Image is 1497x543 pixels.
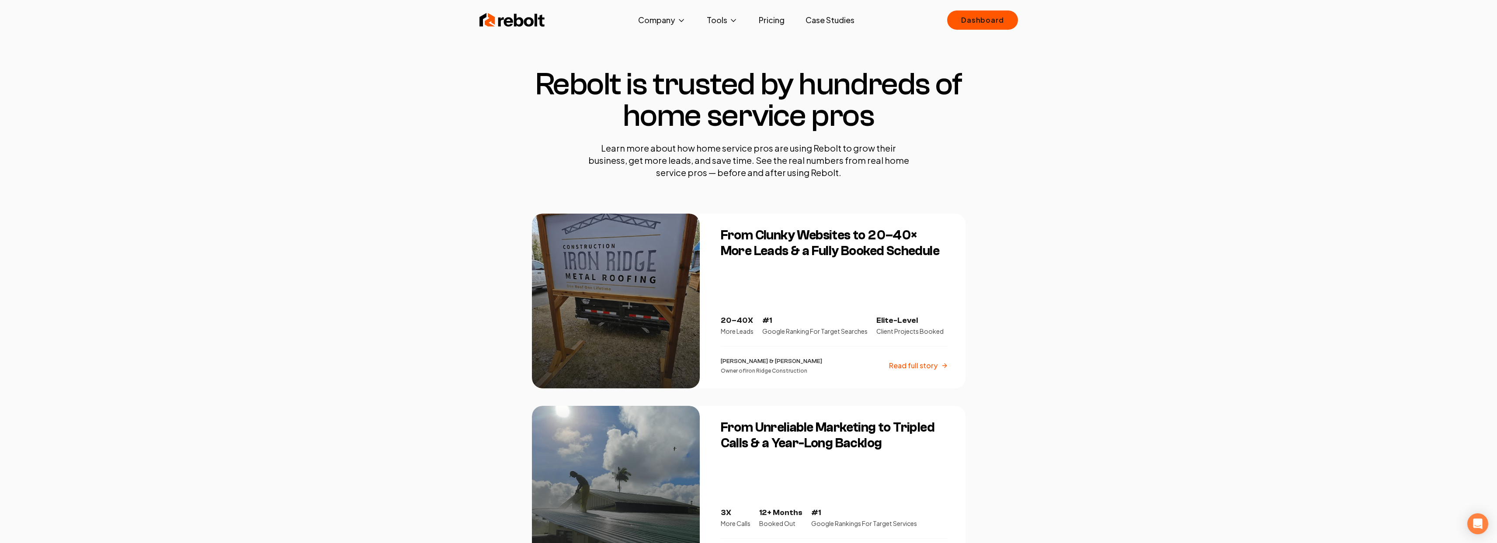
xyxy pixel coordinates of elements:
[1467,513,1488,534] div: Open Intercom Messenger
[721,420,948,451] h3: From Unreliable Marketing to Tripled Calls & a Year-Long Backlog
[799,11,861,29] a: Case Studies
[721,367,822,374] p: Owner of Iron Ridge Construction
[811,507,917,519] p: #1
[811,519,917,528] p: Google Rankings For Target Services
[752,11,792,29] a: Pricing
[721,507,750,519] p: 3X
[721,228,948,259] h3: From Clunky Websites to 20–40× More Leads & a Fully Booked Schedule
[762,315,868,327] p: #1
[583,142,915,179] p: Learn more about how home service pros are using Rebolt to grow their business, get more leads, a...
[631,11,693,29] button: Company
[532,69,966,131] h1: Rebolt is trusted by hundreds of home service pros
[762,327,868,335] p: Google Ranking For Target Searches
[876,327,944,335] p: Client Projects Booked
[721,315,754,327] p: 20–40X
[721,357,822,366] p: [PERSON_NAME] & [PERSON_NAME]
[700,11,745,29] button: Tools
[889,360,938,371] p: Read full story
[479,11,545,29] img: Rebolt Logo
[947,10,1018,30] a: Dashboard
[721,327,754,335] p: More Leads
[759,507,802,519] p: 12+ Months
[532,214,966,388] a: From Clunky Websites to 20–40× More Leads & a Fully Booked ScheduleFrom Clunky Websites to 20–40×...
[876,315,944,327] p: Elite-Level
[759,519,802,528] p: Booked Out
[721,519,750,528] p: More Calls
